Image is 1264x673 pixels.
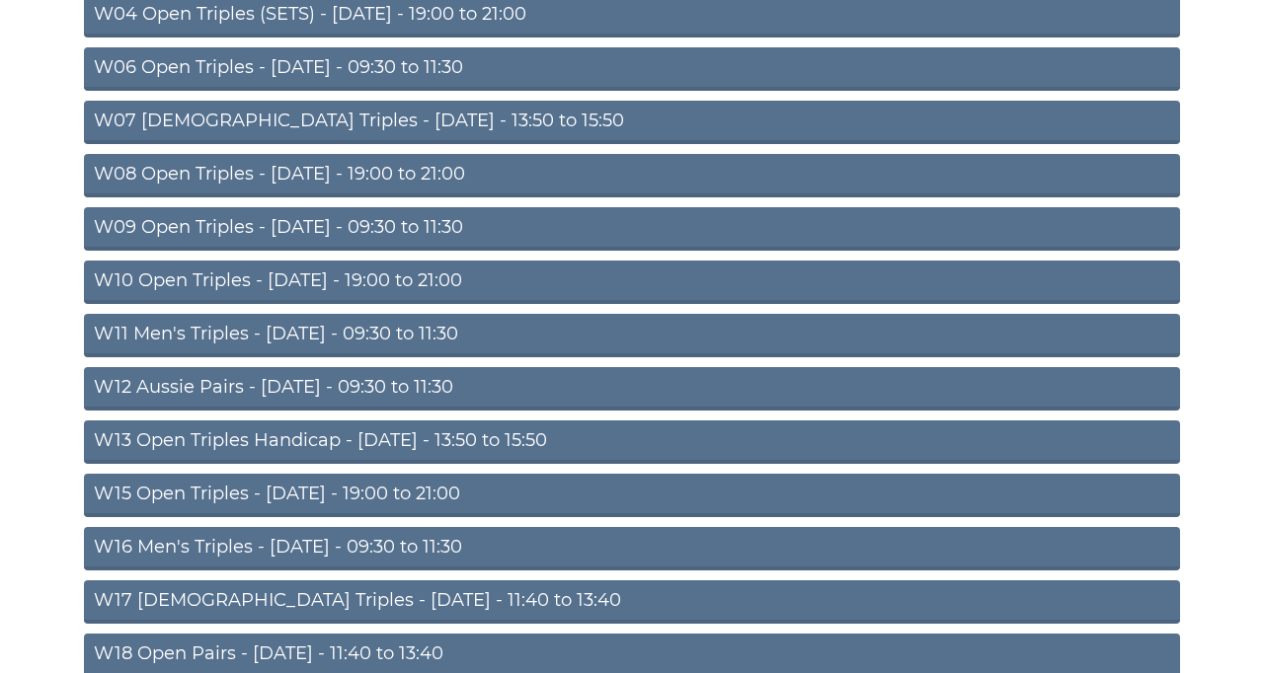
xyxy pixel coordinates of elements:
a: W08 Open Triples - [DATE] - 19:00 to 21:00 [84,154,1180,197]
a: W09 Open Triples - [DATE] - 09:30 to 11:30 [84,207,1180,251]
a: W11 Men's Triples - [DATE] - 09:30 to 11:30 [84,314,1180,357]
a: W17 [DEMOGRAPHIC_DATA] Triples - [DATE] - 11:40 to 13:40 [84,580,1180,624]
a: W10 Open Triples - [DATE] - 19:00 to 21:00 [84,261,1180,304]
a: W06 Open Triples - [DATE] - 09:30 to 11:30 [84,47,1180,91]
a: W16 Men's Triples - [DATE] - 09:30 to 11:30 [84,527,1180,570]
a: W15 Open Triples - [DATE] - 19:00 to 21:00 [84,474,1180,517]
a: W13 Open Triples Handicap - [DATE] - 13:50 to 15:50 [84,420,1180,464]
a: W07 [DEMOGRAPHIC_DATA] Triples - [DATE] - 13:50 to 15:50 [84,101,1180,144]
a: W12 Aussie Pairs - [DATE] - 09:30 to 11:30 [84,367,1180,411]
